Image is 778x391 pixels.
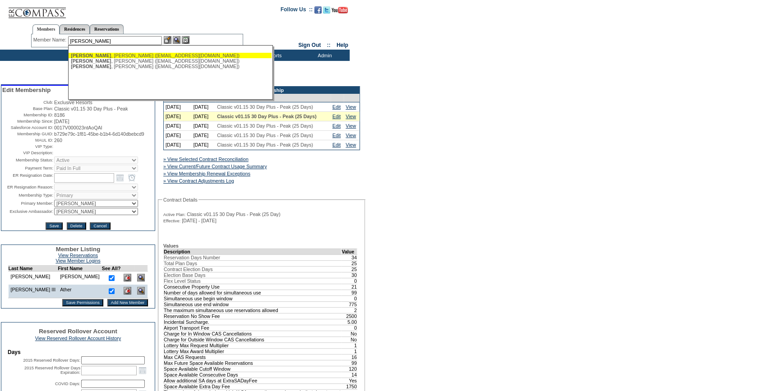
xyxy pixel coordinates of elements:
span: 260 [54,138,62,143]
div: Member Name: [33,36,68,44]
td: Charge for In Window CAS Cancellations [164,331,341,336]
img: Reservations [182,36,189,44]
td: 1750 [341,383,357,389]
td: 14 [341,372,357,377]
td: See All? [102,266,121,271]
td: Membership Status: [2,156,53,164]
td: [DATE] [192,131,216,140]
span: Classic v01.15 30 Day Plus - Peak (25 Days) [217,114,316,119]
a: Edit [332,123,341,129]
img: View Dashboard [137,287,145,294]
a: View [345,114,356,119]
td: [DATE] [164,140,192,150]
input: Add New Member [107,299,148,306]
span: Active Plan: [163,212,185,217]
a: Open the calendar popup. [138,365,147,375]
td: 0 [341,325,357,331]
td: 5.00 [341,319,357,325]
td: Max CAS Requests [164,354,341,360]
img: Delete [124,274,131,281]
img: b_edit.gif [164,36,171,44]
a: Edit [332,114,341,119]
span: Total Plan Days [164,261,197,266]
a: Open the calendar popup. [115,173,125,183]
div: , [PERSON_NAME] ([EMAIL_ADDRESS][DOMAIN_NAME]) [71,64,269,69]
td: MAUL ID: [2,138,53,143]
td: 120 [341,366,357,372]
td: 25 [341,266,357,272]
td: Airport Transport Fee [164,325,341,331]
input: Cancel [90,222,110,230]
img: View Dashboard [137,274,145,281]
input: Save [46,222,62,230]
td: Membership Since: [2,119,53,124]
td: Exclusive Ambassador: [2,208,53,215]
td: Simultaneous use begin window [164,295,341,301]
span: Classic v01.15 30 Day Plus - Peak [54,106,128,111]
span: Exclusive Resorts [54,100,92,105]
a: View Reservations [58,253,98,258]
td: 99 [341,290,357,295]
img: Delete [124,287,131,294]
span: Contract Election Days [164,267,212,272]
span: [DATE] [54,119,69,124]
td: Base Plan: [2,106,53,111]
td: No [341,336,357,342]
img: Become our fan on Facebook [314,6,322,14]
td: 0 [341,278,357,284]
td: 21 [341,284,357,290]
td: Membership GUID: [2,131,53,137]
a: » View Membership Renewal Exceptions [163,171,250,176]
a: Subscribe to our YouTube Channel [331,9,348,14]
td: Space Available Extra Day Fee [164,383,341,389]
td: Admin [298,50,350,61]
td: 775 [341,301,357,307]
a: » View Current/Future Contract Usage Summary [163,164,267,169]
a: View [345,104,356,110]
td: Incidental Surcharge. [164,319,341,325]
span: Effective: [163,218,180,224]
td: Payment Term: [2,165,53,172]
span: Edit Membership [2,87,51,93]
a: View [345,123,356,129]
div: , [PERSON_NAME] ([EMAIL_ADDRESS][DOMAIN_NAME]) [71,58,269,64]
td: Club: [2,100,53,105]
a: View [345,142,356,147]
td: Max Future Space Available Reservations [164,360,341,366]
span: [DATE] - [DATE] [182,218,216,223]
td: Ather [58,285,102,298]
td: Reservation No Show Fee [164,313,341,319]
td: VIP Description: [2,150,53,156]
span: Election Base Days [164,272,205,278]
span: Classic v01.15 30 Day Plus - Peak (25 Days) [217,104,313,110]
span: b729e79c-1f81-45be-b1b4-6d140dbebcd9 [54,131,144,137]
td: Lottery Max Request Multiplier [164,342,341,348]
span: 0017V000023ntAoQAI [54,125,102,130]
td: Lottery Max Award Multiplier [164,348,341,354]
a: View [345,133,356,138]
span: Flex Level Status [164,278,201,284]
td: Charge for Outside Window CAS Cancellations [164,336,341,342]
td: First Name [58,266,102,271]
input: Save Permissions [62,299,103,306]
td: 0 [341,295,357,301]
td: ER Resignation Date: [2,173,53,183]
a: View Reserved Rollover Account History [35,336,121,341]
span: [PERSON_NAME] [71,64,111,69]
td: Yes [341,377,357,383]
a: Open the time view popup. [127,173,137,183]
label: COVID Days: [55,382,80,386]
td: 1 [341,342,357,348]
td: [PERSON_NAME] III [8,285,58,298]
td: Salesforce Account ID: [2,125,53,130]
td: Membership ID: [2,112,53,118]
td: [DATE] [192,112,216,121]
label: 2015 Reserved Rollover Days Expiration: [24,366,80,375]
a: Edit [332,142,341,147]
a: Residences [60,24,90,34]
td: Membership Type: [2,192,53,199]
td: 2 [341,307,357,313]
td: 1 [341,348,357,354]
td: Consecutive Property Use [164,284,341,290]
td: 34 [341,254,357,260]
